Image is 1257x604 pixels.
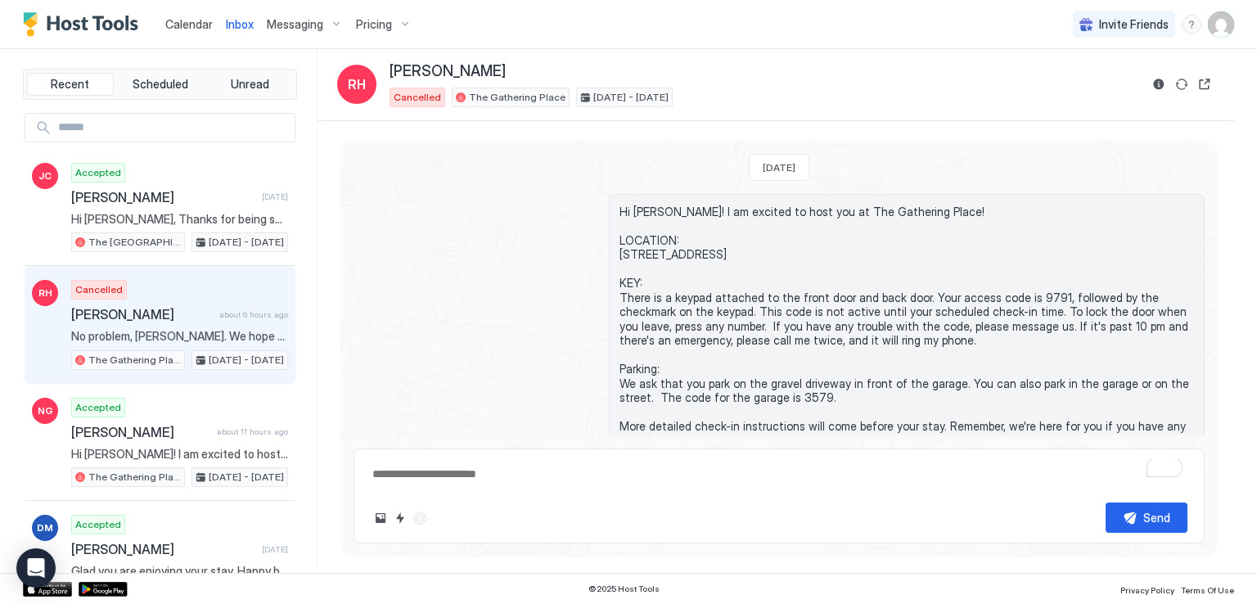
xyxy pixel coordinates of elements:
button: Open reservation [1195,74,1214,94]
button: Reservation information [1149,74,1169,94]
span: about 6 hours ago [219,309,288,320]
button: Unread [206,73,293,96]
span: Accepted [75,517,121,532]
a: Calendar [165,16,213,33]
span: [DATE] - [DATE] [593,90,669,105]
span: [DATE] - [DATE] [209,235,284,250]
span: Hi [PERSON_NAME]! I am excited to host you at The Gathering Place! LOCATION: [STREET_ADDRESS] KEY... [619,205,1194,448]
div: menu [1182,15,1201,34]
span: Invite Friends [1099,17,1169,32]
span: Recent [51,77,89,92]
span: © 2025 Host Tools [588,584,660,594]
textarea: To enrich screen reader interactions, please activate Accessibility in Grammarly extension settings [371,459,1187,489]
span: Scheduled [133,77,188,92]
a: Google Play Store [79,582,128,597]
span: Messaging [267,17,323,32]
span: DM [37,521,53,535]
input: Input Field [52,114,295,142]
span: about 11 hours ago [217,426,288,437]
span: [PERSON_NAME] [71,306,213,322]
span: [DATE] - [DATE] [209,470,284,485]
span: The Gathering Place [469,90,565,105]
span: [DATE] [262,192,288,202]
button: Scheduled [117,73,204,96]
div: Open Intercom Messenger [16,548,56,588]
a: Terms Of Use [1181,580,1234,597]
a: App Store [23,582,72,597]
button: Sync reservation [1172,74,1192,94]
span: Inbox [226,17,254,31]
span: Unread [231,77,269,92]
span: Glad you are enjoying your stay. Happy birthday to your son! [71,564,288,579]
button: Send [1106,503,1187,533]
button: Upload image [371,508,390,528]
span: Terms Of Use [1181,585,1234,595]
span: Accepted [75,165,121,180]
span: RH [38,286,52,300]
a: Inbox [226,16,254,33]
span: [PERSON_NAME] [71,541,255,557]
span: [DATE] [763,161,795,174]
span: [DATE] [262,544,288,555]
span: [PERSON_NAME] [71,424,210,440]
a: Host Tools Logo [23,12,146,37]
span: The [GEOGRAPHIC_DATA] [88,235,181,250]
span: NG [38,403,53,418]
button: Quick reply [390,508,410,528]
button: Recent [27,73,114,96]
div: Send [1143,509,1170,526]
span: The Gathering Place [88,353,181,367]
span: The Gathering Place [88,470,181,485]
span: Accepted [75,400,121,415]
span: JC [38,169,52,183]
div: tab-group [23,69,297,100]
div: User profile [1208,11,1234,38]
span: [PERSON_NAME] [390,62,506,81]
span: Cancelled [75,282,123,297]
span: RH [348,74,366,94]
span: Pricing [356,17,392,32]
span: [DATE] - [DATE] [209,353,284,367]
span: Calendar [165,17,213,31]
span: [PERSON_NAME] [71,189,255,205]
span: No problem, [PERSON_NAME]. We hope to host you next time. Thank you. [71,329,288,344]
span: Hi [PERSON_NAME], Thanks for being such a great guest and leaving the place so clean. We left you... [71,212,288,227]
span: Cancelled [394,90,441,105]
a: Privacy Policy [1120,580,1174,597]
span: Hi [PERSON_NAME]! I am excited to host you at The Gathering Place! LOCATION: [STREET_ADDRESS] KEY... [71,447,288,462]
span: Privacy Policy [1120,585,1174,595]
